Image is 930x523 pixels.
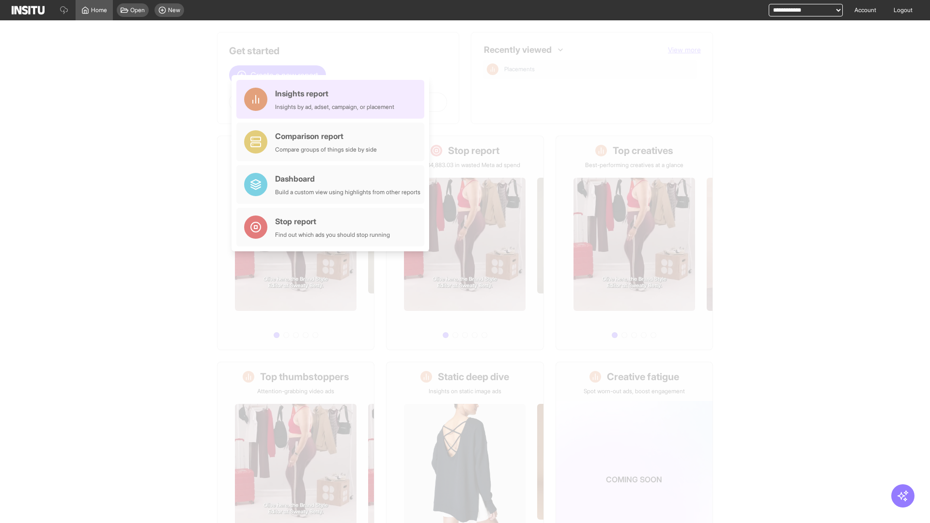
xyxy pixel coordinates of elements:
img: Logo [12,6,45,15]
span: Home [91,6,107,14]
div: Comparison report [275,130,377,142]
span: New [168,6,180,14]
div: Compare groups of things side by side [275,146,377,154]
div: Stop report [275,215,390,227]
div: Dashboard [275,173,420,185]
div: Insights by ad, adset, campaign, or placement [275,103,394,111]
div: Find out which ads you should stop running [275,231,390,239]
div: Insights report [275,88,394,99]
div: Build a custom view using highlights from other reports [275,188,420,196]
span: Open [130,6,145,14]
